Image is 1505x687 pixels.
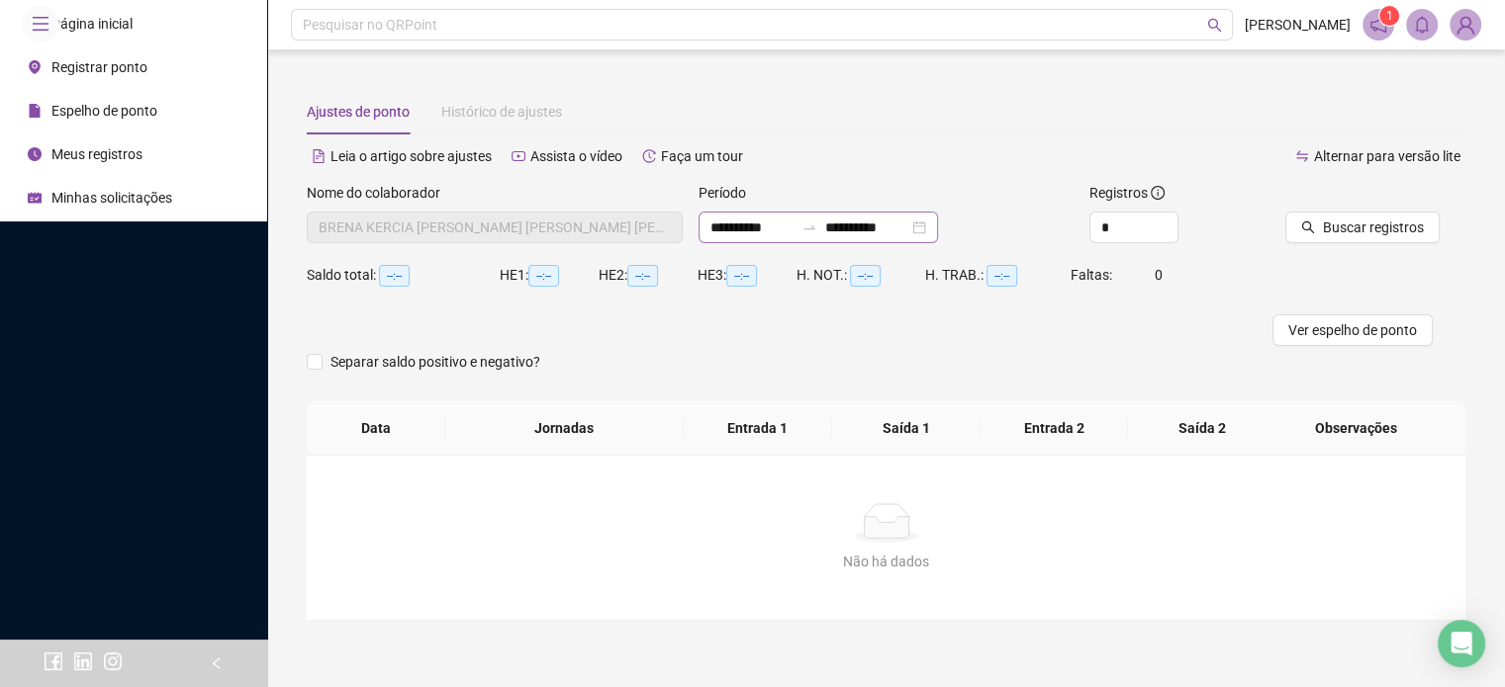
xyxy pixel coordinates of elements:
[1288,319,1417,341] span: Ver espelho de ponto
[210,656,224,670] span: left
[307,104,410,120] span: Ajustes de ponto
[1263,401,1452,456] th: Observações
[1438,620,1485,667] div: Open Intercom Messenger
[1155,267,1163,283] span: 0
[642,149,656,163] span: history
[28,60,42,74] span: environment
[32,15,49,33] span: menu
[1207,18,1222,33] span: search
[684,401,832,456] th: Entrada 1
[307,182,453,204] label: Nome do colaborador
[1451,10,1480,40] img: 87410
[28,104,42,118] span: file
[512,149,525,163] span: youtube
[530,148,622,164] span: Assista o vídeo
[850,265,881,287] span: --:--
[627,265,658,287] span: --:--
[1314,148,1460,164] span: Alternar para versão lite
[330,551,1442,572] div: Não há dados
[698,264,797,287] div: HE 3:
[987,265,1017,287] span: --:--
[1285,212,1440,243] button: Buscar registros
[599,264,698,287] div: HE 2:
[51,190,172,206] span: Minhas solicitações
[445,401,684,456] th: Jornadas
[28,147,42,161] span: clock-circle
[1386,9,1393,23] span: 1
[1089,182,1165,204] span: Registros
[801,219,817,235] span: swap-right
[925,264,1070,287] div: H. TRAB.:
[323,351,548,373] span: Separar saldo positivo e negativo?
[44,651,63,671] span: facebook
[1128,401,1276,456] th: Saída 2
[103,651,123,671] span: instagram
[699,182,759,204] label: Período
[441,104,562,120] span: Histórico de ajustes
[981,401,1129,456] th: Entrada 2
[661,148,743,164] span: Faça um tour
[528,265,559,287] span: --:--
[1245,14,1351,36] span: [PERSON_NAME]
[500,264,599,287] div: HE 1:
[832,401,981,456] th: Saída 1
[307,264,500,287] div: Saldo total:
[1413,16,1431,34] span: bell
[307,401,445,456] th: Data
[51,59,147,75] span: Registrar ponto
[51,146,142,162] span: Meus registros
[1151,186,1165,200] span: info-circle
[379,265,410,287] span: --:--
[319,213,671,242] span: BRENA KERCIA RODRIGUES RABELO DE SOUZA
[28,191,42,205] span: schedule
[1295,149,1309,163] span: swap
[726,265,757,287] span: --:--
[1272,314,1433,346] button: Ver espelho de ponto
[1369,16,1387,34] span: notification
[797,264,925,287] div: H. NOT.:
[1301,220,1315,234] span: search
[801,219,817,235] span: to
[1071,267,1115,283] span: Faltas:
[330,148,492,164] span: Leia o artigo sobre ajustes
[51,16,133,32] span: Página inicial
[73,651,93,671] span: linkedin
[1323,216,1424,238] span: Buscar registros
[1278,417,1436,439] span: Observações
[312,149,326,163] span: file-text
[51,103,157,119] span: Espelho de ponto
[1379,6,1399,26] sup: 1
